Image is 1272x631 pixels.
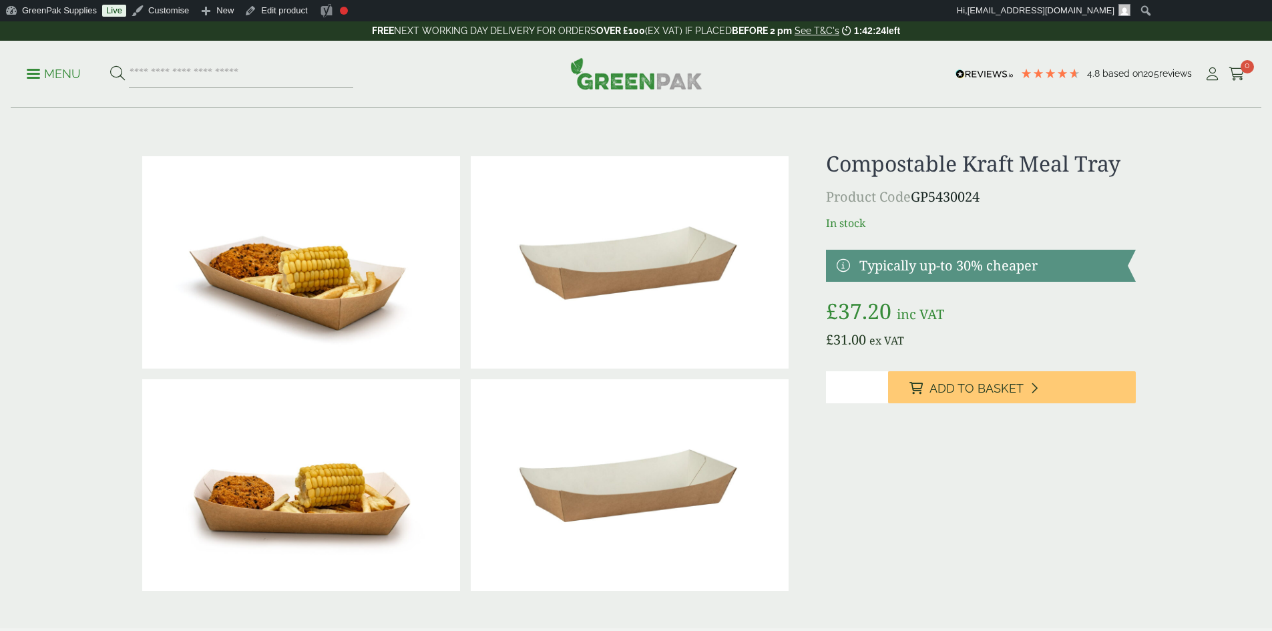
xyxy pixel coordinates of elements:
h1: Compostable Kraft Meal Tray [826,151,1135,176]
strong: BEFORE 2 pm [732,25,792,36]
a: Live [102,5,126,17]
bdi: 31.00 [826,331,866,349]
button: Add to Basket [888,371,1136,403]
div: 4.79 Stars [1020,67,1080,79]
span: Based on [1102,68,1143,79]
i: My Account [1204,67,1221,81]
strong: FREE [372,25,394,36]
span: left [886,25,900,36]
span: Product Code [826,188,911,206]
p: GP5430024 [826,187,1135,207]
span: 205 [1143,68,1159,79]
span: Add to Basket [929,381,1024,396]
span: £ [826,331,833,349]
img: IMG_5659 [142,379,460,592]
span: reviews [1159,68,1192,79]
span: ex VAT [869,333,904,348]
div: Focus keyphrase not set [340,7,348,15]
p: In stock [826,215,1135,231]
span: inc VAT [897,305,944,323]
span: 4.8 [1087,68,1102,79]
img: Compostable Kraft Meal Tray Full Case Of 0 [471,379,789,592]
strong: OVER £100 [596,25,645,36]
a: Menu [27,66,81,79]
bdi: 37.20 [826,296,891,325]
img: REVIEWS.io [956,69,1014,79]
span: 0 [1241,60,1254,73]
img: Compostable Kraft Meal Tray 0 [471,156,789,369]
a: 0 [1229,64,1245,84]
span: [EMAIL_ADDRESS][DOMAIN_NAME] [968,5,1114,15]
p: Menu [27,66,81,82]
a: See T&C's [795,25,839,36]
span: 1:42:24 [854,25,886,36]
i: Cart [1229,67,1245,81]
img: GreenPak Supplies [570,57,702,89]
img: IMG_5658 [142,156,460,369]
span: £ [826,296,838,325]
